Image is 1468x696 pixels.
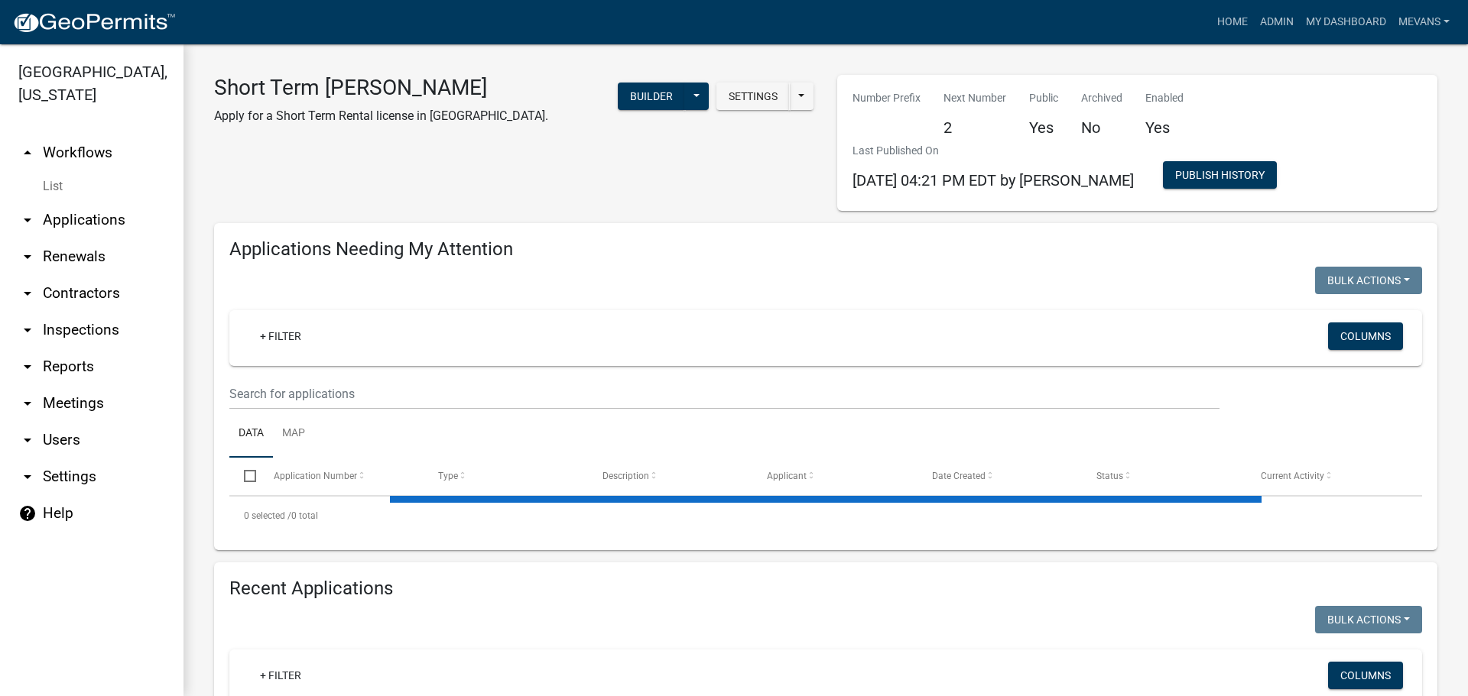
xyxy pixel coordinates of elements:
[273,410,314,458] a: Map
[214,107,548,125] p: Apply for a Short Term Rental license in [GEOGRAPHIC_DATA].
[214,75,548,101] h3: Short Term [PERSON_NAME]
[1145,90,1184,106] p: Enabled
[853,171,1134,189] span: [DATE] 04:21 PM EDT by [PERSON_NAME]
[1081,90,1122,106] p: Archived
[1254,8,1300,37] a: Admin
[917,458,1081,494] datatable-header-cell: Date Created
[1096,471,1123,481] span: Status
[943,118,1006,137] h5: 2
[932,471,986,481] span: Date Created
[229,497,1422,535] div: 0 total
[18,284,37,303] i: arrow_drop_down
[1315,267,1422,294] button: Bulk Actions
[1211,8,1254,37] a: Home
[258,458,423,494] datatable-header-cell: Application Number
[716,83,790,110] button: Settings
[1246,458,1411,494] datatable-header-cell: Current Activity
[1081,118,1122,137] h5: No
[248,322,313,350] a: + Filter
[248,662,313,689] a: + Filter
[1392,8,1456,37] a: Mevans
[853,143,1134,159] p: Last Published On
[18,358,37,376] i: arrow_drop_down
[424,458,588,494] datatable-header-cell: Type
[1261,471,1324,481] span: Current Activity
[18,504,37,523] i: help
[274,471,357,481] span: Application Number
[1315,606,1422,633] button: Bulk Actions
[1145,118,1184,137] h5: Yes
[588,458,752,494] datatable-header-cell: Description
[752,458,917,494] datatable-header-cell: Applicant
[18,144,37,162] i: arrow_drop_up
[602,471,649,481] span: Description
[18,321,37,339] i: arrow_drop_down
[18,431,37,449] i: arrow_drop_down
[18,211,37,229] i: arrow_drop_down
[1328,322,1403,350] button: Columns
[853,90,921,106] p: Number Prefix
[1082,458,1246,494] datatable-header-cell: Status
[244,510,291,521] span: 0 selected /
[1163,170,1277,183] wm-modal-confirm: Workflow Publish History
[1163,161,1277,189] button: Publish History
[1300,8,1392,37] a: My Dashboard
[943,90,1006,106] p: Next Number
[229,238,1422,261] h4: Applications Needing My Attention
[1328,662,1403,689] button: Columns
[229,458,258,494] datatable-header-cell: Select
[229,378,1220,410] input: Search for applications
[18,468,37,486] i: arrow_drop_down
[618,83,685,110] button: Builder
[767,471,807,481] span: Applicant
[1029,118,1058,137] h5: Yes
[229,410,273,458] a: Data
[229,578,1422,600] h4: Recent Applications
[438,471,458,481] span: Type
[1029,90,1058,106] p: Public
[18,248,37,266] i: arrow_drop_down
[18,394,37,413] i: arrow_drop_down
